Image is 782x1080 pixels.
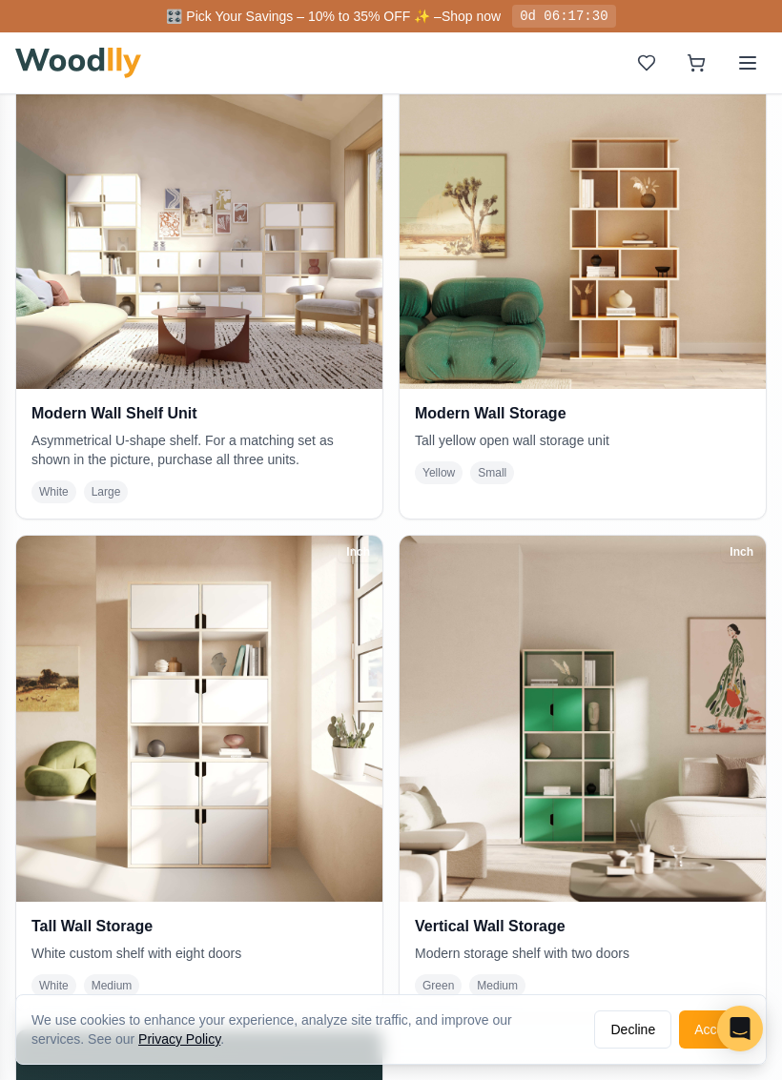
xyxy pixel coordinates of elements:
[470,461,514,484] span: Small
[400,23,766,389] img: Modern Wall Storage
[16,536,382,902] img: Tall Wall Storage
[512,5,615,28] div: 0d 06:17:30
[721,541,762,562] div: Inch
[679,1010,751,1049] button: Accept
[138,1031,220,1047] a: Privacy Policy
[31,431,367,469] p: Asymmetrical U-shape shelf. For a matching set as shown in the picture, purchase all three units.
[415,461,463,484] span: Yellow
[415,944,751,963] p: Modern storage shelf with two doors
[16,23,382,389] img: Modern Wall Shelf Unit
[31,974,76,997] span: White
[594,1010,671,1049] button: Decline
[415,917,751,936] h3: Vertical Wall Storage
[31,404,367,423] h3: Modern Wall Shelf Unit
[31,917,367,936] h3: Tall Wall Storage
[415,404,751,423] h3: Modern Wall Storage
[31,480,76,503] span: White
[166,9,441,24] span: 🎛️ Pick Your Savings – 10% to 35% OFF ✨ –
[469,974,525,997] span: Medium
[84,974,140,997] span: Medium
[338,541,379,562] div: Inch
[400,536,766,902] img: Vertical Wall Storage
[31,944,367,963] p: White custom shelf with eight doors
[15,48,141,78] img: Woodlly
[415,431,751,450] p: Tall yellow open wall storage unit
[84,480,129,503] span: Large
[717,1006,763,1051] div: Open Intercom Messenger
[31,1010,579,1049] div: We use cookies to enhance your experience, analyze site traffic, and improve our services. See our .
[442,9,501,24] a: Shop now
[415,974,462,997] span: Green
